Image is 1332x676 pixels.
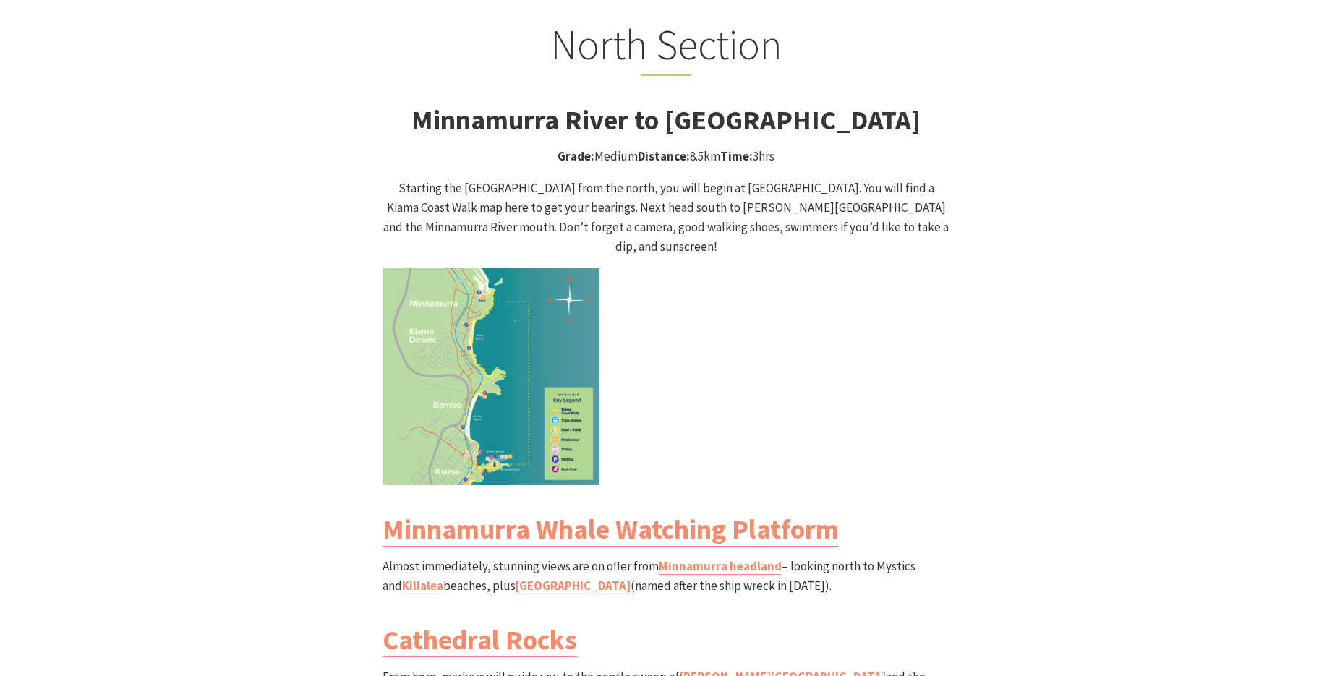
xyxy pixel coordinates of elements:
[383,622,577,657] a: Cathedral Rocks
[383,20,949,76] h2: North Section
[720,148,753,164] strong: Time:
[383,147,949,166] p: Medium 8.5km 3hrs
[558,148,594,164] strong: Grade:
[383,179,949,257] p: Starting the [GEOGRAPHIC_DATA] from the north, you will begin at [GEOGRAPHIC_DATA]. You will find...
[516,578,631,594] a: [GEOGRAPHIC_DATA]
[383,268,599,485] img: Kiama Coast Walk North Section
[411,103,921,137] strong: Minnamurra River to [GEOGRAPHIC_DATA]
[402,578,443,594] a: Killalea
[383,512,839,547] a: Minnamurra Whale Watching Platform
[659,558,782,575] a: Minnamurra headland
[383,557,949,596] p: Almost immediately, stunning views are on offer from – looking north to Mystics and beaches, plus...
[638,148,690,164] strong: Distance:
